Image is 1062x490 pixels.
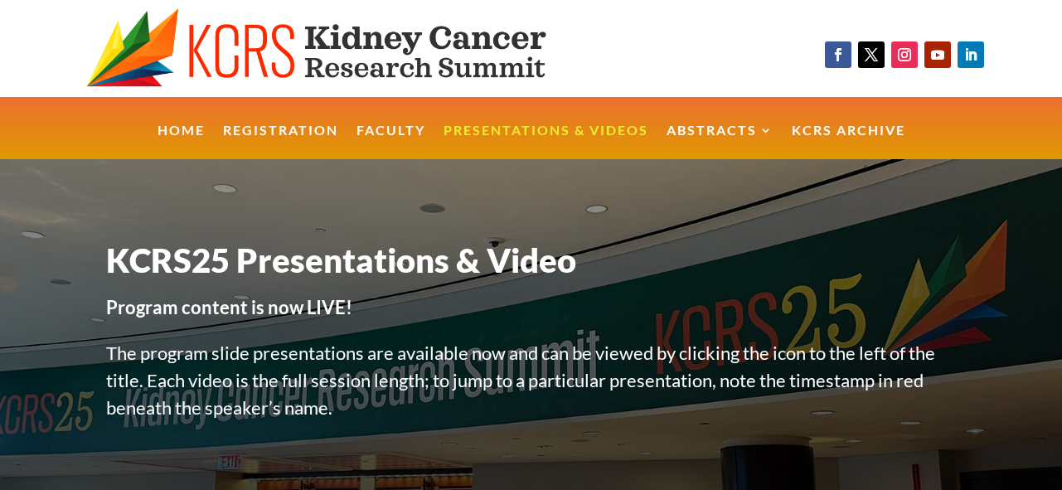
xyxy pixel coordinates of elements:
[356,124,425,160] a: Faculty
[958,41,984,68] a: Follow on LinkedIn
[86,8,603,89] img: KCRS generic logo wide
[858,41,885,68] a: Follow on X
[106,240,576,280] span: KCRS25 Presentations & Video
[792,124,905,160] a: KCRS Archive
[825,41,851,68] a: Follow on Facebook
[223,124,338,160] a: Registration
[924,41,951,68] a: Follow on Youtube
[667,124,773,160] a: Abstracts
[106,296,352,318] strong: Program content is now LIVE!
[158,124,205,160] a: Home
[444,124,648,160] a: Presentations & Videos
[891,41,918,68] a: Follow on Instagram
[106,339,956,439] p: The program slide presentations are available now and can be viewed by clicking the icon to the l...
